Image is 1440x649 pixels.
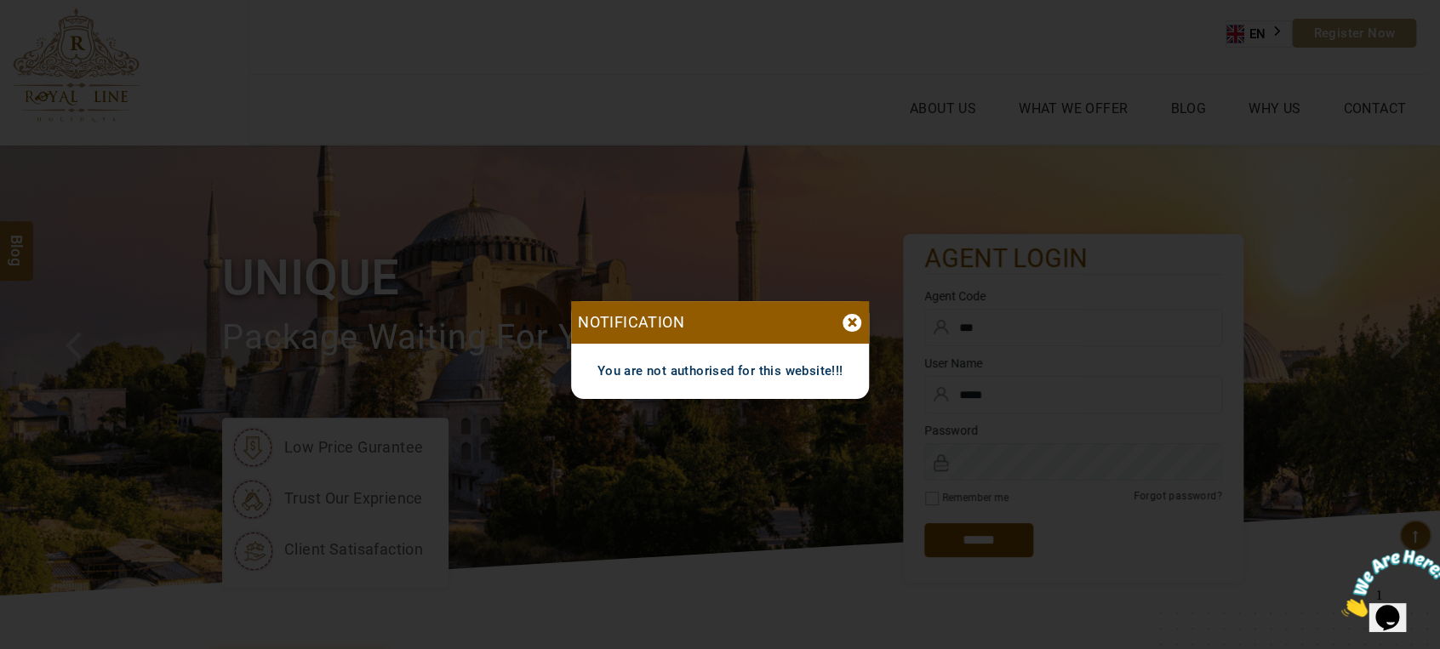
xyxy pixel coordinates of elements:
iframe: chat widget [1334,543,1440,623]
span: 1 [7,7,14,21]
img: Chat attention grabber [7,7,112,74]
p: You are not authorised for this website!!! [571,344,869,399]
p: Notification [571,301,684,344]
div: × [843,314,861,332]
